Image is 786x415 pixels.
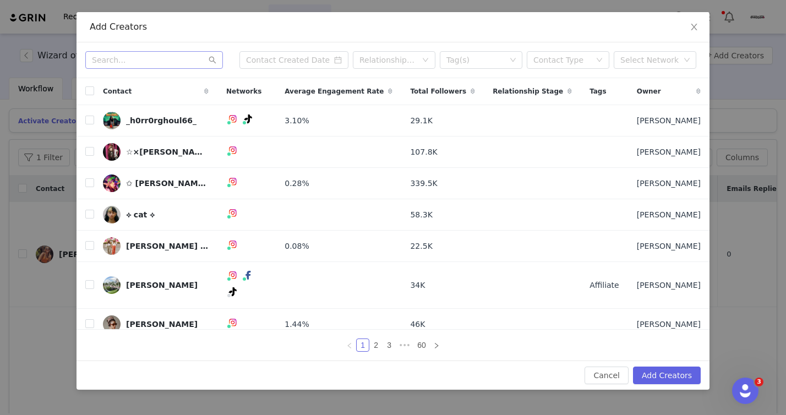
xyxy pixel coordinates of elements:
[126,179,209,188] div: ✩ [PERSON_NAME] ✩
[343,338,356,352] li: Previous Page
[126,320,198,329] div: [PERSON_NAME]
[430,338,443,352] li: Next Page
[493,86,563,96] span: Relationship Stage
[396,338,413,352] li: Next 3 Pages
[446,54,506,65] div: Tag(s)
[410,86,466,96] span: Total Followers
[410,280,425,291] span: 34K
[357,339,369,351] a: 1
[103,276,209,294] a: [PERSON_NAME]
[228,209,237,217] img: instagram.svg
[285,86,384,96] span: Average Engagement Rate
[103,86,132,96] span: Contact
[510,57,516,64] i: icon: down
[690,23,698,31] i: icon: close
[103,206,209,223] a: ⟡ cat ⟡
[755,378,763,386] span: 3
[356,338,369,352] li: 1
[637,86,661,96] span: Owner
[414,339,429,351] a: 60
[396,338,413,352] span: •••
[637,115,701,127] span: [PERSON_NAME]
[383,338,396,352] li: 3
[346,342,353,349] i: icon: left
[126,210,155,219] div: ⟡ cat ⟡
[679,12,709,43] button: Close
[637,209,701,221] span: [PERSON_NAME]
[637,241,701,252] span: [PERSON_NAME]
[383,339,395,351] a: 3
[633,367,701,384] button: Add Creators
[85,51,223,69] input: Search...
[410,209,432,221] span: 58.3K
[285,241,309,252] span: 0.08%
[226,86,261,96] span: Networks
[589,280,619,291] span: Affiliate
[126,281,198,290] div: [PERSON_NAME]
[103,143,209,161] a: ☆×[PERSON_NAME] ×☆
[637,280,701,291] span: [PERSON_NAME]
[533,54,591,65] div: Contact Type
[90,21,696,33] div: Add Creators
[410,146,437,158] span: 107.8K
[285,178,309,189] span: 0.28%
[228,271,237,280] img: instagram.svg
[126,116,197,125] div: _h0rr0rghoul66_
[413,338,430,352] li: 60
[410,115,432,127] span: 29.1K
[228,146,237,155] img: instagram.svg
[684,57,690,64] i: icon: down
[103,174,121,192] img: 88cd9ced-ee72-4140-9982-c090ab7bd6fa.jpg
[103,174,209,192] a: ✩ [PERSON_NAME] ✩
[228,177,237,186] img: instagram.svg
[209,56,216,64] i: icon: search
[126,242,209,250] div: [PERSON_NAME] and [PERSON_NAME]
[239,51,348,69] input: Contact Created Date
[103,206,121,223] img: f5cfb496-81bd-4caf-b2e7-e2b80c93ff7e--s.jpg
[732,378,758,404] iframe: Intercom live chat
[103,276,121,294] img: bbebe7a5-88c5-49c6-ad2c-f76f758476dc--s.jpg
[596,57,603,64] i: icon: down
[228,318,237,327] img: instagram.svg
[103,237,209,255] a: [PERSON_NAME] and [PERSON_NAME]
[359,54,417,65] div: Relationship Stage
[103,112,209,129] a: _h0rr0rghoul66_
[410,319,425,330] span: 46K
[585,367,628,384] button: Cancel
[422,57,429,64] i: icon: down
[620,54,680,65] div: Select Network
[103,315,121,333] img: cd2f8736-f1e1-4bdd-af2a-9cf31b29abe4--s.jpg
[589,86,606,96] span: Tags
[126,148,209,156] div: ☆×[PERSON_NAME] ×☆
[369,338,383,352] li: 2
[433,342,440,349] i: icon: right
[228,114,237,123] img: instagram.svg
[410,241,432,252] span: 22.5K
[285,115,309,127] span: 3.10%
[370,339,382,351] a: 2
[637,178,701,189] span: [PERSON_NAME]
[637,146,701,158] span: [PERSON_NAME]
[103,315,209,333] a: [PERSON_NAME]
[103,112,121,129] img: 1868bcf5-a12a-4df9-b2f0-068b8731e7de.jpg
[103,237,121,255] img: 18c66622-282f-4046-9b93-cd418834013c--s.jpg
[637,319,701,330] span: [PERSON_NAME]
[334,56,342,64] i: icon: calendar
[285,319,309,330] span: 1.44%
[228,240,237,249] img: instagram.svg
[103,143,121,161] img: f0ccfcb8-ec74-420f-8be3-4f44533325df.jpg
[410,178,437,189] span: 339.5K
